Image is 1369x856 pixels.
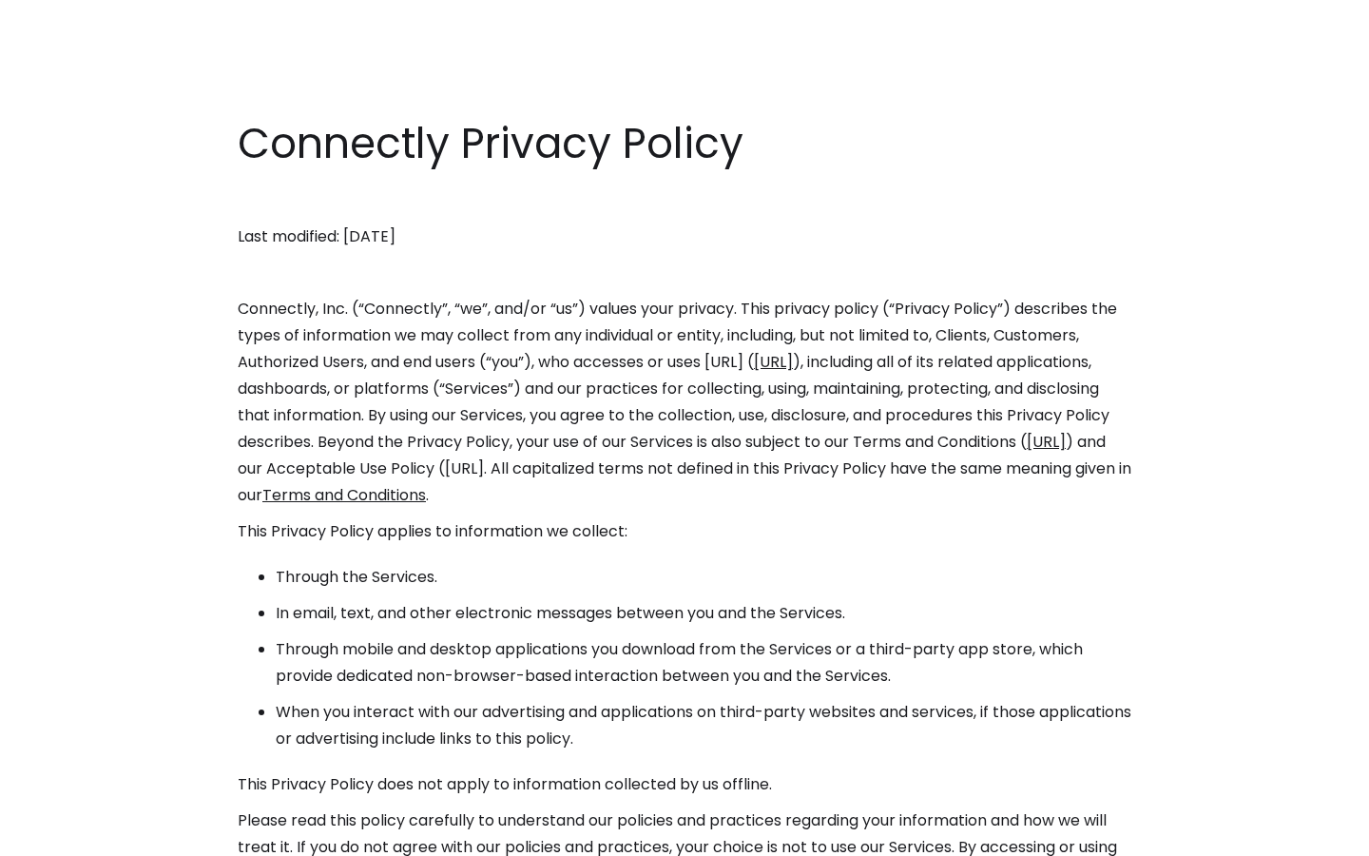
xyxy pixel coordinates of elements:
[19,821,114,849] aside: Language selected: English
[238,260,1131,286] p: ‍
[238,187,1131,214] p: ‍
[238,296,1131,509] p: Connectly, Inc. (“Connectly”, “we”, and/or “us”) values your privacy. This privacy policy (“Priva...
[276,636,1131,690] li: Through mobile and desktop applications you download from the Services or a third-party app store...
[238,114,1131,173] h1: Connectly Privacy Policy
[238,771,1131,798] p: This Privacy Policy does not apply to information collected by us offline.
[276,600,1131,627] li: In email, text, and other electronic messages between you and the Services.
[38,823,114,849] ul: Language list
[1027,431,1066,453] a: [URL]
[238,518,1131,545] p: This Privacy Policy applies to information we collect:
[276,564,1131,591] li: Through the Services.
[754,351,793,373] a: [URL]
[262,484,426,506] a: Terms and Conditions
[276,699,1131,752] li: When you interact with our advertising and applications on third-party websites and services, if ...
[238,224,1131,250] p: Last modified: [DATE]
